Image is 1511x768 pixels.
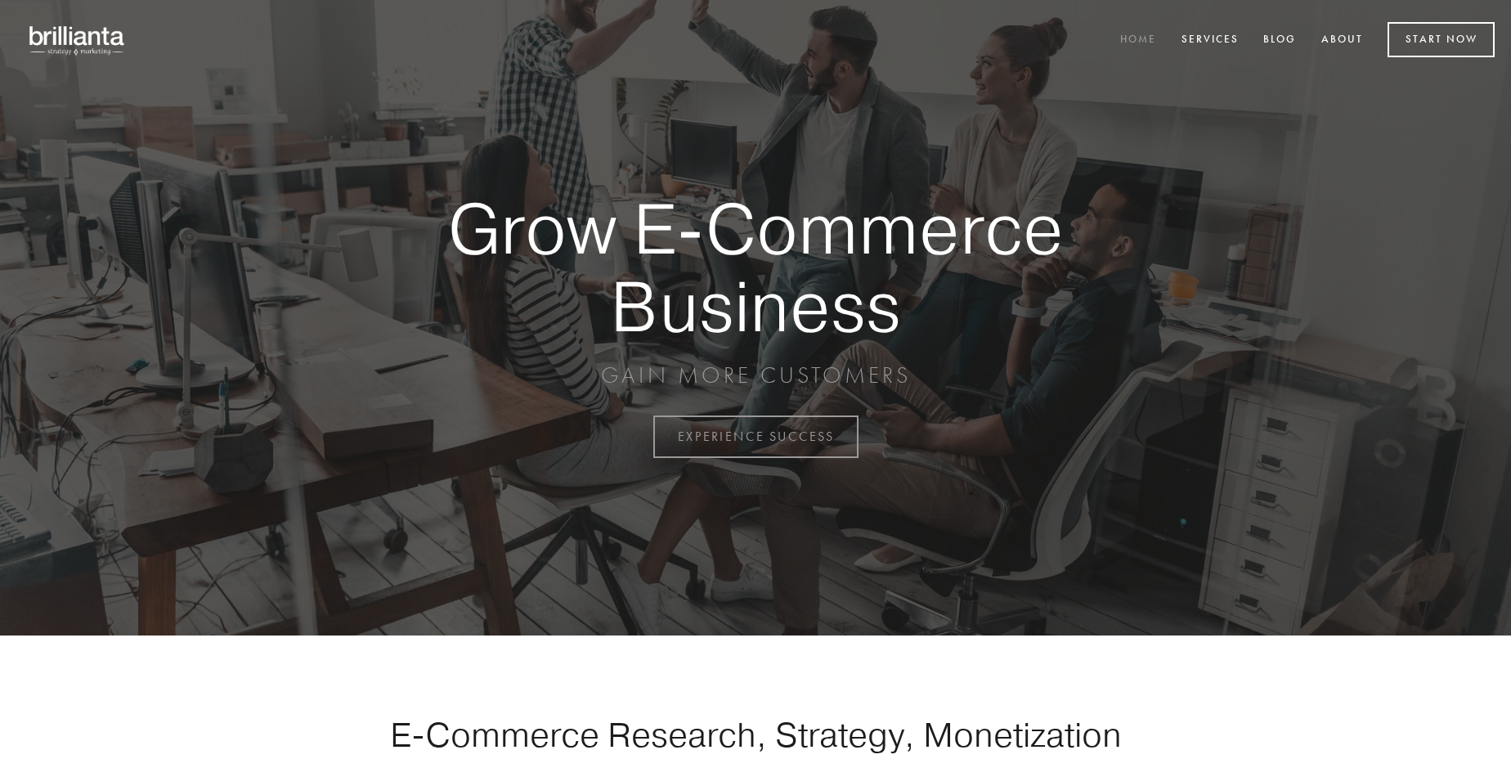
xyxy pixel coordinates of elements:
p: GAIN MORE CUSTOMERS [391,361,1120,390]
h1: E-Commerce Research, Strategy, Monetization [339,714,1172,755]
strong: Grow E-Commerce Business [391,190,1120,344]
a: Services [1171,27,1249,54]
a: Start Now [1388,22,1495,57]
img: brillianta - research, strategy, marketing [16,16,139,64]
a: EXPERIENCE SUCCESS [653,415,859,458]
a: Home [1110,27,1167,54]
a: About [1311,27,1374,54]
a: Blog [1253,27,1307,54]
